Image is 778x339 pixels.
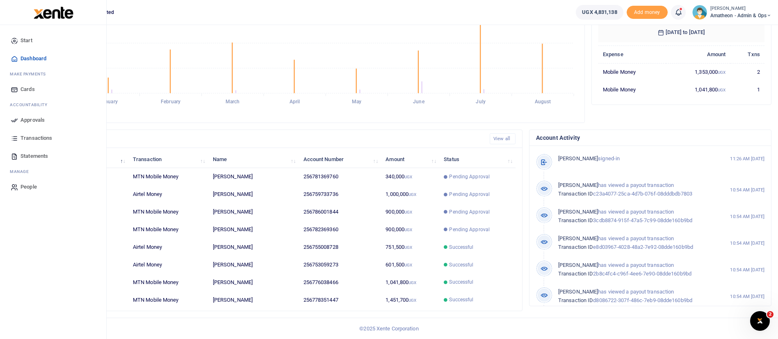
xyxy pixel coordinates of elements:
span: Transaction ID [558,297,593,303]
td: 1 [730,81,764,98]
a: Start [7,32,100,50]
p: has viewed a payout transaction e8d03967-4028-48a2-7e92-08dde160b9bd [558,234,713,252]
span: Transaction ID [558,191,593,197]
li: Ac [7,98,100,111]
small: UGX [404,210,412,214]
th: Txns [730,46,764,63]
small: UGX [408,280,416,285]
td: MTN Mobile Money [128,221,208,239]
span: [PERSON_NAME] [558,262,598,268]
a: UGX 4,831,138 [576,5,623,20]
a: Add money [627,9,668,15]
span: UGX 4,831,138 [582,8,617,16]
th: Amount [666,46,730,63]
p: signed-in [558,155,713,163]
h6: [DATE] to [DATE] [598,23,764,42]
small: 10:54 AM [DATE] [730,266,764,273]
td: Airtel Money [128,256,208,274]
p: has viewed a payout transaction d8086722-307f-486c-7eb9-08dde160b9bd [558,288,713,305]
span: Successful [449,261,473,268]
p: has viewed a payout transaction c23a4077-25ca-4d7b-076f-08dddbdb7803 [558,181,713,198]
span: [PERSON_NAME] [558,289,598,295]
tspan: May [352,99,361,105]
span: Successful [449,243,473,251]
small: UGX [408,192,416,197]
span: Pending Approval [449,173,490,180]
span: Approvals [21,116,45,124]
a: View all [490,133,516,144]
td: 256782369360 [299,221,381,239]
td: 1,000,000 [381,186,439,203]
td: 900,000 [381,221,439,239]
a: Cards [7,80,100,98]
iframe: Intercom live chat [750,311,770,331]
span: Pending Approval [449,208,490,216]
td: [PERSON_NAME] [208,186,299,203]
td: 256759733736 [299,186,381,203]
td: 1,041,800 [381,273,439,291]
li: Wallet ballance [573,5,626,20]
tspan: February [161,99,180,105]
td: Mobile Money [598,81,666,98]
span: [PERSON_NAME] [558,155,598,162]
span: Dashboard [21,55,46,63]
td: 751,500 [381,239,439,256]
small: UGX [404,175,412,179]
span: [PERSON_NAME] [558,182,598,188]
h4: Account Activity [536,133,764,142]
td: [PERSON_NAME] [208,273,299,291]
small: UGX [404,228,412,232]
span: Successful [449,296,473,303]
td: 1,041,800 [666,81,730,98]
li: M [7,165,100,178]
span: Transaction ID [558,244,593,250]
a: Transactions [7,129,100,147]
small: 10:54 AM [DATE] [730,187,764,193]
span: Statements [21,152,48,160]
td: 256776038466 [299,273,381,291]
td: [PERSON_NAME] [208,221,299,239]
p: has viewed a payout transaction 2b8c4fc4-c96f-4ee6-7e90-08dde160b9bd [558,261,713,278]
span: Transactions [21,134,52,142]
span: anage [14,168,29,175]
span: People [21,183,37,191]
span: 2 [767,311,773,318]
td: 2 [730,63,764,81]
a: profile-user [PERSON_NAME] Amatheon - Admin & Ops [692,5,771,20]
span: countability [16,102,47,108]
td: 1,353,000 [666,63,730,81]
h4: Recent Transactions [38,134,483,143]
span: Pending Approval [449,226,490,233]
td: 1,451,700 [381,291,439,308]
small: UGX [404,263,412,267]
small: UGX [408,298,416,303]
td: 256753059273 [299,256,381,274]
small: 10:54 AM [DATE] [730,213,764,220]
span: Transaction ID [558,217,593,223]
p: has viewed a payout transaction 3cdb8874-915f-47a5-7c99-08dde160b9bd [558,208,713,225]
img: logo-large [34,7,73,19]
th: Expense [598,46,666,63]
td: Airtel Money [128,186,208,203]
small: 11:26 AM [DATE] [730,155,764,162]
img: profile-user [692,5,707,20]
td: 900,000 [381,203,439,221]
small: [PERSON_NAME] [710,5,771,12]
span: ake Payments [14,71,46,77]
li: M [7,68,100,80]
tspan: March [226,99,240,105]
td: [PERSON_NAME] [208,256,299,274]
span: Pending Approval [449,191,490,198]
small: 10:54 AM [DATE] [730,240,764,247]
td: Mobile Money [598,63,666,81]
th: Name: activate to sort column ascending [208,150,299,168]
td: MTN Mobile Money [128,273,208,291]
a: Statements [7,147,100,165]
span: Start [21,36,32,45]
span: [PERSON_NAME] [558,209,598,215]
td: 601,500 [381,256,439,274]
tspan: August [535,99,551,105]
span: Amatheon - Admin & Ops [710,12,771,19]
th: Account Number: activate to sort column ascending [299,150,381,168]
td: 256781369760 [299,168,381,186]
